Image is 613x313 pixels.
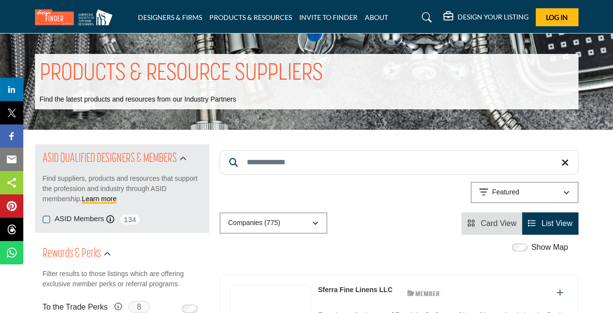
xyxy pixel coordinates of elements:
[220,150,579,174] input: Search Keyword
[412,10,438,25] a: Search
[402,287,445,299] img: ASID Members Badge Icon
[461,212,522,235] li: Card View
[55,213,104,225] label: ASID Members
[220,212,327,234] button: Companies (775)
[536,8,579,26] button: Log In
[481,219,517,227] span: Card View
[40,59,323,89] h1: PRODUCTS & RESOURCE SUPPLIERS
[458,13,528,21] h5: DESIGN YOUR LISTING
[43,150,177,168] h2: ASID QUALIFIED DESIGNERS & MEMBERS
[35,9,118,25] img: Site Logo
[43,269,202,289] p: Filter results to those listings which are offering exclusive member perks or referral programs.
[128,301,150,313] span: 8
[43,245,101,263] h2: Rewards & Perks
[209,13,292,21] a: PRODUCTS & RESOURCES
[40,95,237,104] p: Find the latest products and resources from our Industry Partners
[228,218,280,228] p: Companies (775)
[318,286,392,294] a: Sferra Fine Linens LLC
[43,174,202,204] p: Find suppliers, products and resources that support the profession and industry through ASID memb...
[528,219,572,227] a: View List
[43,216,50,223] input: ASID Members checkbox
[119,213,141,226] span: 134
[138,13,202,21] a: DESIGNERS & FIRMS
[546,13,568,21] span: Log In
[365,13,388,21] a: ABOUT
[522,212,578,235] li: List View
[299,13,358,21] a: INVITE TO FINDER
[82,195,117,203] a: Learn more
[318,285,392,295] p: Sferra Fine Linens LLC
[182,305,198,313] input: Switch to To the Trade Perks
[443,12,528,23] div: DESIGN YOUR LISTING
[471,182,579,203] button: Featured
[531,242,568,253] label: Show Map
[467,219,516,227] a: View Card
[542,219,573,227] span: List View
[492,188,519,197] p: Featured
[557,289,563,297] a: Add To List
